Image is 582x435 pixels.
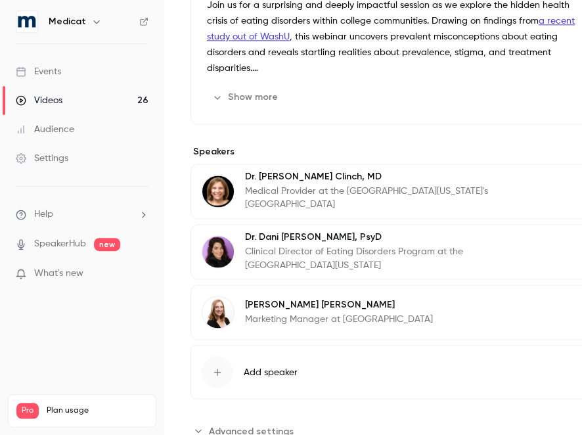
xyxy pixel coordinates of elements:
[202,175,234,207] img: Dr. Joanne Clinch, MD
[16,152,68,165] div: Settings
[16,65,61,78] div: Events
[34,237,86,251] a: SpeakerHub
[16,94,62,107] div: Videos
[245,231,509,244] p: Dr. Dani [PERSON_NAME], PsyD
[245,170,509,183] p: Dr. [PERSON_NAME] Clinch, MD
[34,208,53,221] span: Help
[16,208,148,221] li: help-dropdown-opener
[16,123,74,136] div: Audience
[16,403,39,419] span: Pro
[202,296,234,328] img: Claire Powell
[245,245,509,271] p: Clinical Director of Eating Disorders Program at the [GEOGRAPHIC_DATA][US_STATE]
[94,238,120,251] span: new
[245,185,509,211] p: Medical Provider at the [GEOGRAPHIC_DATA][US_STATE]'s [GEOGRAPHIC_DATA]
[16,11,37,32] img: Medicat
[245,312,433,325] p: Marketing Manager at [GEOGRAPHIC_DATA]
[49,15,86,28] h6: Medicat
[207,87,286,108] button: Show more
[47,405,148,416] span: Plan usage
[34,267,83,281] span: What's new
[244,365,298,378] span: Add speaker
[133,268,148,280] iframe: Noticeable Trigger
[202,236,234,267] img: Dr. Dani Gonzales, PsyD
[245,298,433,311] p: [PERSON_NAME] [PERSON_NAME]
